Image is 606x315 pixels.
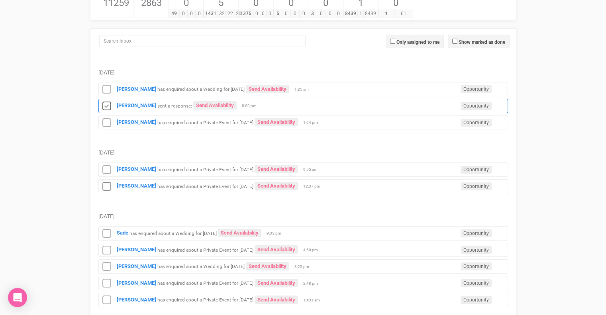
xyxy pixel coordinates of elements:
[282,10,291,18] span: 0
[299,10,308,18] span: 0
[396,39,439,46] label: Only assigned to me
[459,39,505,46] label: Show marked as done
[157,183,253,189] small: has enquired about a Private Event for [DATE]
[157,247,253,252] small: has enquired about a Private Event for [DATE]
[193,101,237,110] a: Send Availability
[117,280,156,286] a: [PERSON_NAME]
[461,296,492,304] span: Opportunity
[195,10,204,18] span: 0
[255,165,298,173] a: Send Availability
[117,166,156,172] a: [PERSON_NAME]
[343,10,358,18] span: 8439
[461,85,492,93] span: Opportunity
[169,10,180,18] span: 49
[179,10,188,18] span: 0
[157,280,253,286] small: has enquired about a Private Event for [DATE]
[98,213,508,219] h5: [DATE]
[303,120,323,125] span: 1:04 pm
[218,229,261,237] a: Send Availability
[357,10,364,18] span: 1
[255,279,298,287] a: Send Availability
[246,85,289,93] a: Send Availability
[267,231,286,236] span: 9:33 pm
[461,229,492,237] span: Opportunity
[246,262,289,270] a: Send Availability
[203,10,218,18] span: 1431
[242,103,262,109] span: 8:00 pm
[317,10,326,18] span: 0
[98,150,508,156] h5: [DATE]
[157,264,245,269] small: has enquired about a Wedding for [DATE]
[157,103,192,108] small: sent a response:
[255,295,298,304] a: Send Availability
[129,230,217,236] small: has enquired about a Wedding for [DATE]
[303,281,323,286] span: 2:48 pm
[260,10,267,18] span: 0
[363,10,378,18] span: 8439
[303,167,323,172] span: 9:55 am
[157,86,245,92] small: has enquired about a Wedding for [DATE]
[461,262,492,270] span: Opportunity
[255,245,298,254] a: Send Availability
[461,246,492,254] span: Opportunity
[117,297,156,303] a: [PERSON_NAME]
[238,10,253,18] span: 1375
[99,35,306,47] input: Search Inbox
[255,118,298,126] a: Send Availability
[117,183,156,189] a: [PERSON_NAME]
[461,279,492,287] span: Opportunity
[117,86,156,92] a: [PERSON_NAME]
[461,102,492,110] span: Opportunity
[461,182,492,190] span: Opportunity
[117,247,156,252] a: [PERSON_NAME]
[117,102,156,108] a: [PERSON_NAME]
[308,10,317,18] span: 3
[226,10,234,18] span: 22
[117,230,128,236] a: Sade
[266,10,273,18] span: 0
[303,247,323,253] span: 4:50 pm
[255,182,298,190] a: Send Availability
[98,70,508,76] h5: [DATE]
[157,119,253,125] small: has enquired about a Private Event for [DATE]
[326,10,335,18] span: 0
[334,10,343,18] span: 0
[253,10,260,18] span: 0
[234,10,243,18] span: 20
[290,10,300,18] span: 0
[294,87,314,92] span: 1:35 am
[157,166,253,172] small: has enquired about a Private Event for [DATE]
[117,119,156,125] a: [PERSON_NAME]
[187,10,196,18] span: 0
[217,10,226,18] span: 32
[461,166,492,174] span: Opportunity
[117,263,156,269] a: [PERSON_NAME]
[157,297,253,303] small: has enquired about a Private Event for [DATE]
[303,184,323,189] span: 12:37 pm
[394,10,413,18] span: 61
[8,288,27,307] div: Open Intercom Messenger
[273,10,282,18] span: 5
[294,264,314,270] span: 3:25 pm
[461,119,492,127] span: Opportunity
[378,10,394,18] span: 1
[303,297,323,303] span: 10:31 am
